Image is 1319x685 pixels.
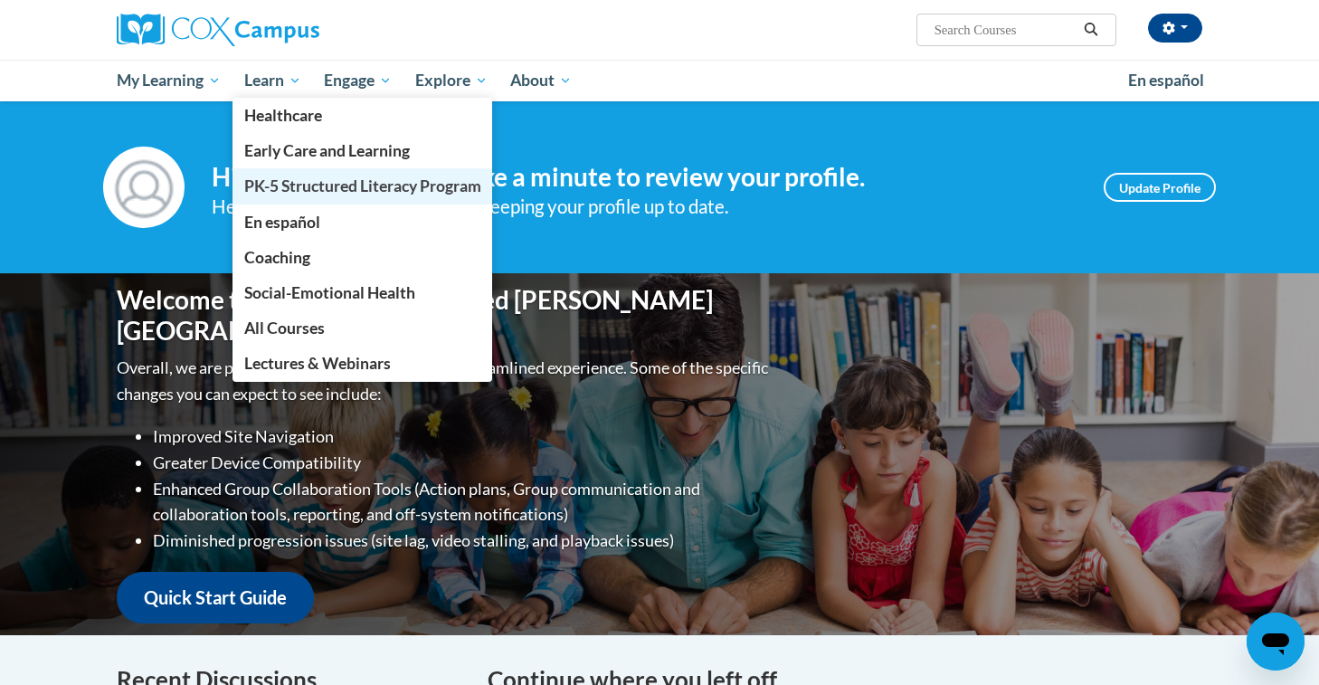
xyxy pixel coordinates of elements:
[153,450,773,476] li: Greater Device Compatibility
[153,528,773,554] li: Diminished progression issues (site lag, video stalling, and playback issues)
[324,70,392,91] span: Engage
[510,70,572,91] span: About
[1247,613,1305,671] iframe: Button to launch messaging window
[244,354,391,373] span: Lectures & Webinars
[244,319,325,338] span: All Courses
[232,133,493,168] a: Early Care and Learning
[232,346,493,381] a: Lectures & Webinars
[212,192,1077,222] div: Help improve your experience by keeping your profile up to date.
[244,106,322,125] span: Healthcare
[244,141,410,160] span: Early Care and Learning
[90,60,1229,101] div: Main menu
[153,423,773,450] li: Improved Site Navigation
[212,162,1077,193] h4: Hi [PERSON_NAME]! Take a minute to review your profile.
[933,19,1077,41] input: Search Courses
[1116,62,1216,100] a: En español
[1148,14,1202,43] button: Account Settings
[153,476,773,528] li: Enhanced Group Collaboration Tools (Action plans, Group communication and collaboration tools, re...
[117,14,460,46] a: Cox Campus
[232,168,493,204] a: PK-5 Structured Literacy Program
[244,283,415,302] span: Social-Emotional Health
[244,70,301,91] span: Learn
[232,205,493,240] a: En español
[232,240,493,275] a: Coaching
[117,355,773,407] p: Overall, we are proud to provide you with a more streamlined experience. Some of the specific cha...
[232,310,493,346] a: All Courses
[499,60,584,101] a: About
[403,60,499,101] a: Explore
[312,60,403,101] a: Engage
[1104,173,1216,202] a: Update Profile
[244,248,310,267] span: Coaching
[232,60,313,101] a: Learn
[1128,71,1204,90] span: En español
[105,60,232,101] a: My Learning
[117,572,314,623] a: Quick Start Guide
[244,176,481,195] span: PK-5 Structured Literacy Program
[117,14,319,46] img: Cox Campus
[244,213,320,232] span: En español
[103,147,185,228] img: Profile Image
[415,70,488,91] span: Explore
[1077,19,1105,41] button: Search
[117,70,221,91] span: My Learning
[232,275,493,310] a: Social-Emotional Health
[117,285,773,346] h1: Welcome to the new and improved [PERSON_NAME][GEOGRAPHIC_DATA]
[232,98,493,133] a: Healthcare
